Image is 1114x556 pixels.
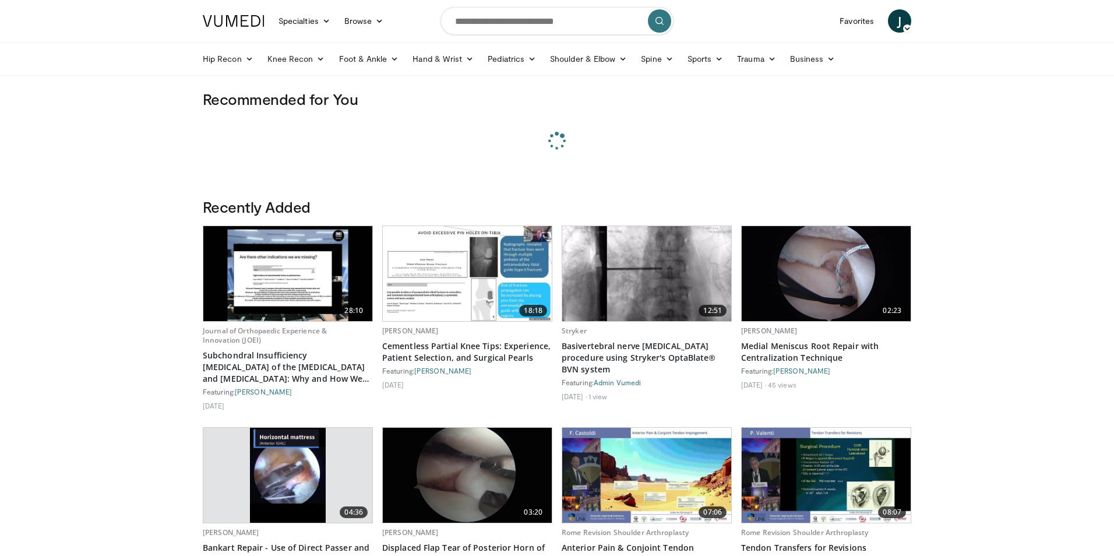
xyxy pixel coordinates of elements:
a: Sports [681,47,731,71]
a: Specialties [272,9,337,33]
a: 07:06 [562,428,731,523]
li: [DATE] [203,401,225,410]
a: J [888,9,911,33]
li: 45 views [768,380,796,389]
a: Rome Revision Shoulder Arthroplasty [562,527,689,537]
li: [DATE] [382,380,404,389]
span: 18:18 [519,305,547,316]
a: Admin Vumedi [594,378,641,386]
a: Trauma [730,47,783,71]
a: Subchondral Insufficiency [MEDICAL_DATA] of the [MEDICAL_DATA] and [MEDICAL_DATA]: Why and How We... [203,350,373,385]
a: Foot & Ankle [332,47,406,71]
li: 1 view [588,392,608,401]
li: [DATE] [562,392,587,401]
a: [PERSON_NAME] [382,527,439,537]
a: [PERSON_NAME] [203,527,259,537]
a: [PERSON_NAME] [773,367,830,375]
span: 12:51 [699,305,727,316]
img: f121adf3-8f2a-432a-ab04-b981073a2ae5.620x360_q85_upscale.jpg [742,428,911,523]
img: VuMedi Logo [203,15,265,27]
a: Browse [337,9,391,33]
a: 08:07 [742,428,911,523]
img: 8037028b-5014-4d38-9a8c-71d966c81743.620x360_q85_upscale.jpg [562,428,731,523]
a: Journal of Orthopaedic Experience & Innovation (JOEI) [203,326,327,345]
a: 12:51 [562,226,731,321]
li: [DATE] [741,380,766,389]
img: 2649116b-05f8-405c-a48f-a284a947b030.620x360_q85_upscale.jpg [383,428,552,523]
img: a7a3a315-61f5-4f62-b42f-d6b371e9636b.620x360_q85_upscale.jpg [383,226,552,321]
div: Featuring: [382,366,552,375]
img: d17479fc-4bc7-42ba-8a9e-b675cc56351e.620x360_q85_upscale.jpg [562,226,731,321]
input: Search topics, interventions [440,7,674,35]
span: 03:20 [519,506,547,518]
img: 926032fc-011e-4e04-90f2-afa899d7eae5.620x360_q85_upscale.jpg [742,226,911,321]
a: Stryker [562,326,587,336]
a: Favorites [833,9,881,33]
img: 0d11209b-9163-4cf9-9c37-c045ad2ce7a1.620x360_q85_upscale.jpg [203,226,372,321]
a: 28:10 [203,226,372,321]
a: 18:18 [383,226,552,321]
a: Spine [634,47,680,71]
a: 02:23 [742,226,911,321]
a: Cementless Partial Knee Tips: Experience, Patient Selection, and Surgical Pearls [382,340,552,364]
img: cd449402-123d-47f7-b112-52d159f17939.620x360_q85_upscale.jpg [250,428,326,523]
a: Medial Meniscus Root Repair with Centralization Technique [741,340,911,364]
span: 07:06 [699,506,727,518]
h3: Recommended for You [203,90,911,108]
div: Featuring: [562,378,732,387]
a: 04:36 [203,428,372,523]
span: 02:23 [878,305,906,316]
span: 04:36 [340,506,368,518]
a: Shoulder & Elbow [543,47,634,71]
a: Basivertebral nerve [MEDICAL_DATA] procedure using Stryker's OptaBlate® BVN system [562,340,732,375]
a: [PERSON_NAME] [235,388,292,396]
a: Knee Recon [260,47,332,71]
a: Pediatrics [481,47,543,71]
a: [PERSON_NAME] [414,367,471,375]
a: 03:20 [383,428,552,523]
div: Featuring: [203,387,373,396]
div: Featuring: [741,366,911,375]
a: Business [783,47,842,71]
a: Rome Revision Shoulder Arthroplasty [741,527,868,537]
a: [PERSON_NAME] [741,326,798,336]
span: 28:10 [340,305,368,316]
span: 08:07 [878,506,906,518]
a: Hand & Wrist [406,47,481,71]
a: [PERSON_NAME] [382,326,439,336]
a: Tendon Transfers for Revisions [741,542,911,554]
h3: Recently Added [203,198,911,216]
a: Hip Recon [196,47,260,71]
